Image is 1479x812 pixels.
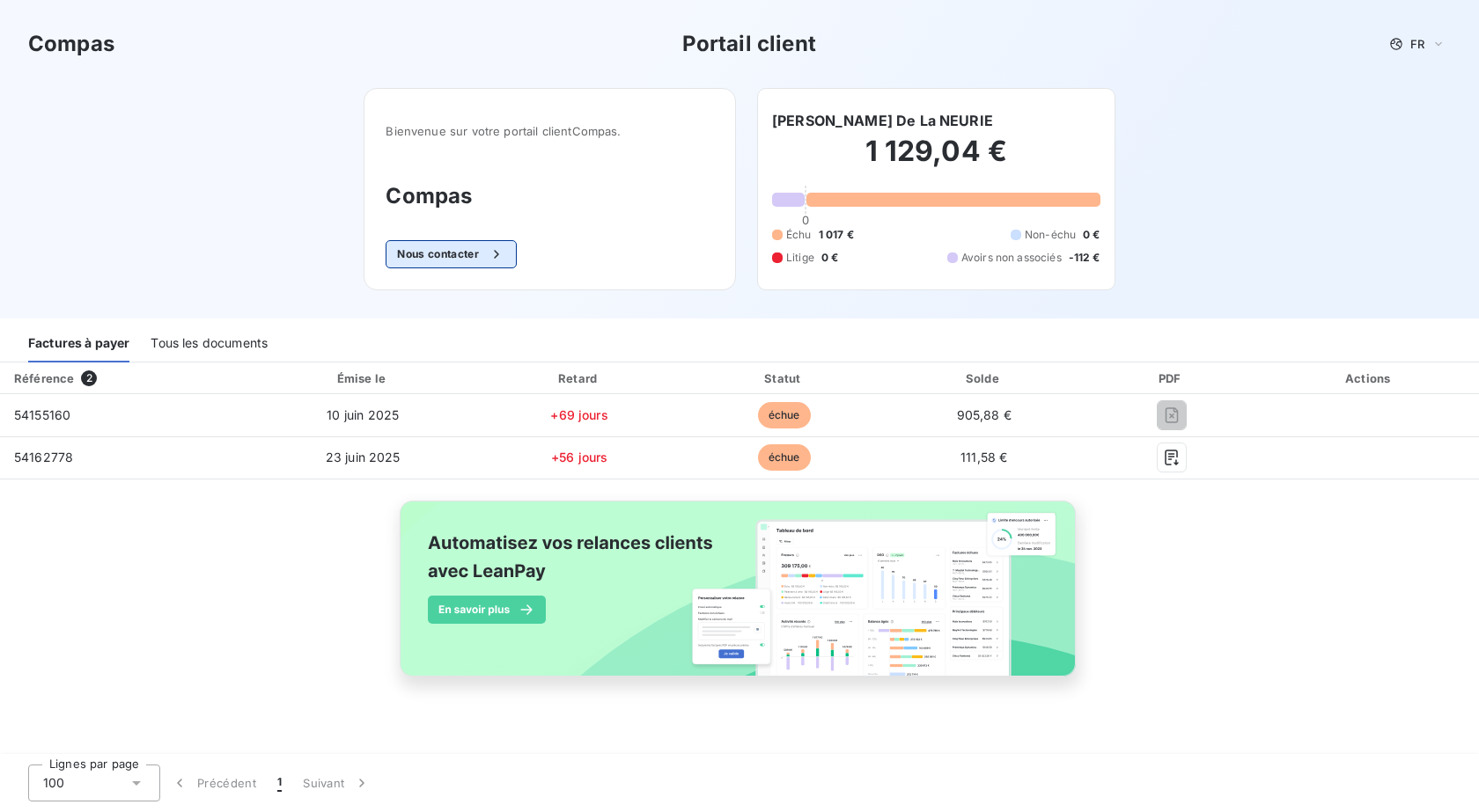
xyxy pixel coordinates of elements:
[14,407,70,422] span: 54155160
[1083,227,1100,243] span: 0 €
[819,227,854,243] span: 1 017 €
[479,369,679,387] div: Retard
[1086,369,1256,387] div: PDF
[758,402,811,428] span: échue
[802,213,809,227] span: 0
[889,369,1079,387] div: Solde
[384,490,1095,706] img: banner
[772,110,993,131] h6: [PERSON_NAME] De La NEURIE
[687,369,882,387] div: Statut
[786,250,814,266] span: Litige
[254,369,472,387] div: Émise le
[1025,227,1076,243] span: Non-échu
[292,764,381,801] button: Suivant
[14,450,73,465] span: 54162778
[14,371,74,385] div: Référence
[277,774,282,792] span: 1
[386,124,714,138] span: Bienvenue sur votre portail client Compas .
[28,326,129,362] div: Factures à payer
[550,407,607,422] span: +69 jours
[821,250,838,266] span: 0 €
[43,774,64,792] span: 100
[160,764,267,801] button: Précédent
[327,407,399,422] span: 10 juin 2025
[957,407,1012,422] span: 905,88 €
[81,370,97,386] span: 2
[267,764,292,801] button: 1
[1263,369,1475,387] div: Actions
[682,28,816,60] h3: Portail client
[786,227,812,243] span: Échu
[1410,37,1424,51] span: FR
[961,250,1062,266] span: Avoirs non associés
[28,28,114,60] h3: Compas
[386,180,714,212] h3: Compas
[386,240,516,268] button: Nous contacter
[772,134,1100,187] h2: 1 129,04 €
[758,444,811,471] span: échue
[1069,250,1100,266] span: -112 €
[151,326,268,362] div: Tous les documents
[326,450,401,465] span: 23 juin 2025
[960,450,1007,465] span: 111,58 €
[551,450,607,465] span: +56 jours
